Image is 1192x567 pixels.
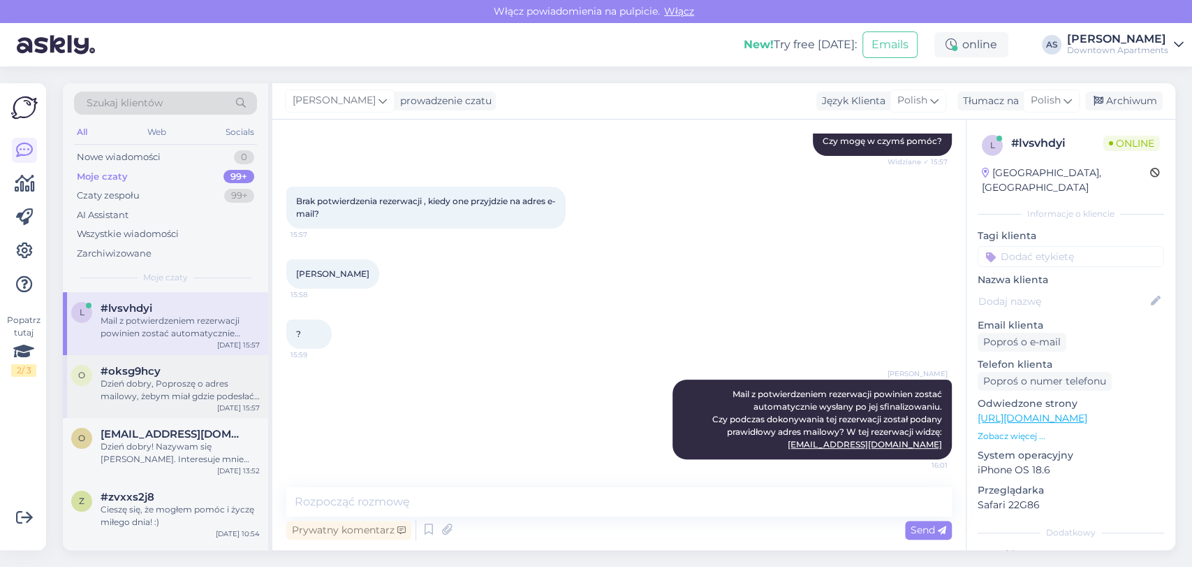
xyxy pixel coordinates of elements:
[911,524,946,536] span: Send
[934,32,1008,57] div: online
[744,38,774,51] b: New!
[395,94,492,108] div: prowadzenie czatu
[978,483,1164,498] p: Przeglądarka
[80,307,84,317] span: l
[77,170,128,184] div: Moje czaty
[1067,45,1168,56] div: Downtown Apartments
[296,268,369,279] span: [PERSON_NAME]
[1103,136,1160,151] span: Online
[978,448,1164,463] p: System operacyjny
[290,229,343,240] span: 15:57
[744,36,857,53] div: Try free [DATE]:
[978,372,1112,391] div: Poproś o numer telefonu
[978,396,1164,411] p: Odwiedzone strony
[978,463,1164,478] p: iPhone OS 18.6
[978,318,1164,333] p: Email klienta
[217,466,260,476] div: [DATE] 13:52
[978,208,1164,220] div: Informacje o kliencie
[978,498,1164,512] p: Safari 22G86
[217,340,260,350] div: [DATE] 15:57
[216,529,260,539] div: [DATE] 10:54
[293,93,376,108] span: [PERSON_NAME]
[978,333,1066,352] div: Poproś o e-mail
[101,315,260,340] div: Mail z potwierdzeniem rezerwacji powinien zostać automatycznie wysłany po jej sfinalizowaniu. Czy...
[286,521,411,540] div: Prywatny komentarz
[978,430,1164,443] p: Zobacz więcej ...
[897,93,927,108] span: Polish
[11,314,36,377] div: Popatrz tutaj
[290,289,343,300] span: 15:58
[982,166,1150,195] div: [GEOGRAPHIC_DATA], [GEOGRAPHIC_DATA]
[1011,135,1103,152] div: # lvsvhdyi
[296,329,301,339] span: ?
[990,140,995,150] span: l
[978,229,1164,243] p: Tagi klienta
[74,123,90,141] div: All
[78,433,85,443] span: o
[1067,34,1168,45] div: [PERSON_NAME]
[895,460,948,471] span: 16:01
[788,439,942,450] a: [EMAIL_ADDRESS][DOMAIN_NAME]
[660,5,698,17] span: Włącz
[712,389,944,450] span: Mail z potwierdzeniem rezerwacji powinien zostać automatycznie wysłany po jej sfinalizowaniu. Czy...
[77,189,140,203] div: Czaty zespołu
[101,302,152,315] span: #lvsvhdyi
[234,150,254,164] div: 0
[296,196,556,219] span: Brak potwierdzenia rezerwacji , kiedy one przyjdzie na adres e-mail?
[978,294,1148,309] input: Dodaj nazwę
[816,94,885,108] div: Język Klienta
[978,526,1164,539] div: Dodatkowy
[978,412,1087,424] a: [URL][DOMAIN_NAME]
[888,157,948,167] span: Widziane ✓ 15:57
[101,378,260,403] div: Dzień dobry, Poproszę o adres mailowy, żebym miał gdzie podesłać ofertę pobytu.
[101,365,161,378] span: #oksg9hcy
[223,123,257,141] div: Socials
[101,440,260,466] div: Dzień dobry! Nazywam się [PERSON_NAME]. Interesuje mnie możliwość długoterminowego wynajmu aparta...
[888,368,948,379] span: [PERSON_NAME]
[79,496,84,506] span: z
[978,357,1164,372] p: Telefon klienta
[101,503,260,529] div: Cieszę się, że mogłem pomóc i życzę miłego dnia! :)
[978,273,1164,287] p: Nazwa klienta
[77,227,179,241] div: Wszystkie wiadomości
[978,246,1164,267] input: Dodać etykietę
[101,428,246,440] span: olgaefipl@gmail.com
[217,403,260,413] div: [DATE] 15:57
[78,370,85,380] span: o
[77,208,128,222] div: AI Assistant
[11,364,36,377] div: 2 / 3
[101,491,154,503] span: #zvxxs2j8
[77,247,152,261] div: Zarchiwizowane
[1067,34,1184,56] a: [PERSON_NAME]Downtown Apartments
[11,94,38,121] img: Askly Logo
[223,170,254,184] div: 99+
[1085,92,1163,110] div: Archiwum
[145,123,169,141] div: Web
[143,271,188,284] span: Moje czaty
[1042,35,1061,55] div: AS
[957,94,1019,108] div: Tłumacz na
[77,150,161,164] div: Nowe wiadomości
[1031,93,1061,108] span: Polish
[290,350,343,360] span: 15:59
[224,189,254,203] div: 99+
[87,96,163,110] span: Szukaj klientów
[978,547,1164,562] p: Notatki
[862,31,918,58] button: Emails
